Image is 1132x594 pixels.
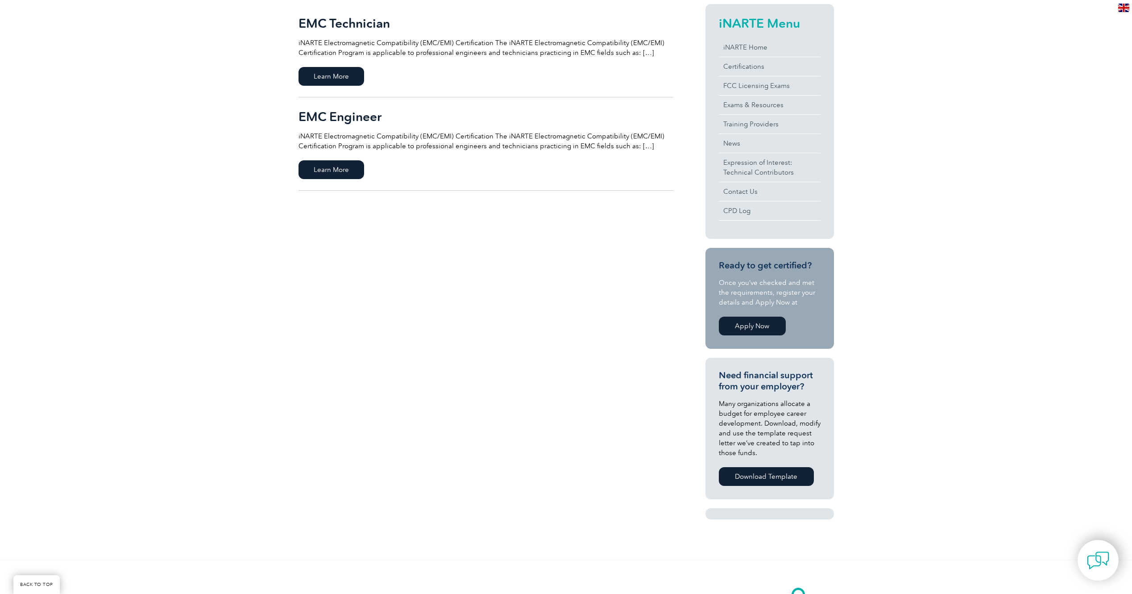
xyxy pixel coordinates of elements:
[299,4,673,97] a: EMC Technician iNARTE Electromagnetic Compatibility (EMC/EMI) Certification The iNARTE Electromag...
[1118,4,1129,12] img: en
[1087,549,1109,572] img: contact-chat.png
[719,399,821,458] p: Many organizations allocate a budget for employee career development. Download, modify and use th...
[719,182,821,201] a: Contact Us
[719,38,821,57] a: iNARTE Home
[299,109,673,124] h2: EMC Engineer
[719,201,821,220] a: CPD Log
[719,96,821,114] a: Exams & Resources
[719,115,821,134] a: Training Providers
[299,38,673,58] p: iNARTE Electromagnetic Compatibility (EMC/EMI) Certification The iNARTE Electromagnetic Compatibi...
[719,317,786,335] a: Apply Now
[719,16,821,30] h2: iNARTE Menu
[719,153,821,182] a: Expression of Interest:Technical Contributors
[719,134,821,153] a: News
[299,160,364,179] span: Learn More
[719,57,821,76] a: Certifications
[719,467,814,486] a: Download Template
[719,260,821,271] h3: Ready to get certified?
[299,67,364,86] span: Learn More
[299,97,673,191] a: EMC Engineer iNARTE Electromagnetic Compatibility (EMC/EMI) Certification The iNARTE Electromagne...
[299,131,673,151] p: iNARTE Electromagnetic Compatibility (EMC/EMI) Certification The iNARTE Electromagnetic Compatibi...
[719,370,821,392] h3: Need financial support from your employer?
[299,16,673,30] h2: EMC Technician
[719,278,821,307] p: Once you’ve checked and met the requirements, register your details and Apply Now at
[719,76,821,95] a: FCC Licensing Exams
[13,575,60,594] a: BACK TO TOP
